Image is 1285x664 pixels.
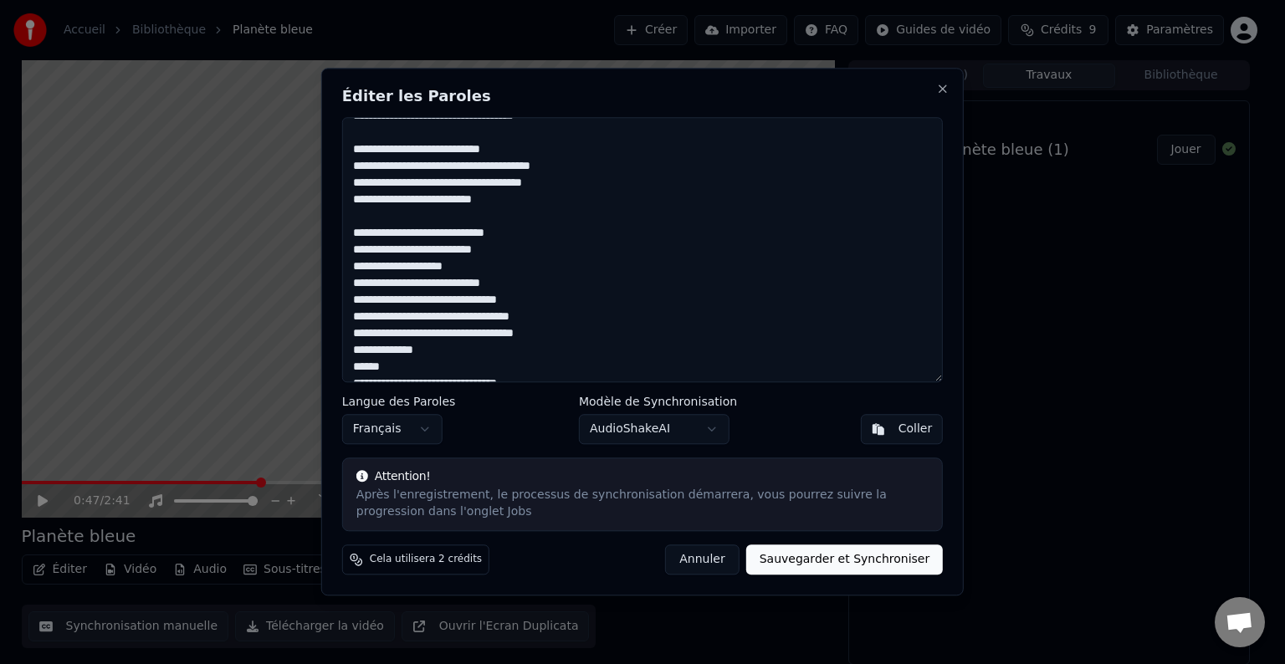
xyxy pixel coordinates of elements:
[861,415,944,445] button: Coller
[342,396,456,408] label: Langue des Paroles
[356,488,929,521] div: Après l'enregistrement, le processus de synchronisation démarrera, vous pourrez suivre la progres...
[342,89,943,104] h2: Éditer les Paroles
[746,545,944,575] button: Sauvegarder et Synchroniser
[356,469,929,486] div: Attention!
[898,421,933,438] div: Coller
[665,545,739,575] button: Annuler
[370,554,482,567] span: Cela utilisera 2 crédits
[579,396,737,408] label: Modèle de Synchronisation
